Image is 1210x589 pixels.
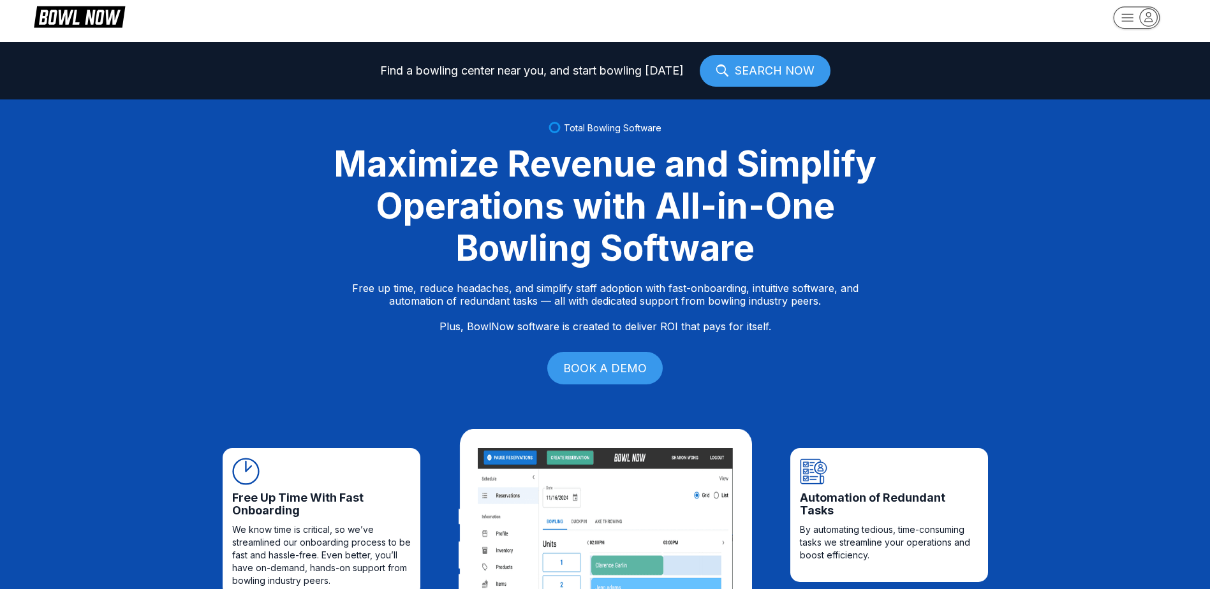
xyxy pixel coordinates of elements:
[318,143,892,269] div: Maximize Revenue and Simplify Operations with All-in-One Bowling Software
[547,352,663,384] a: BOOK A DEMO
[232,523,411,587] span: We know time is critical, so we’ve streamlined our onboarding process to be fast and hassle-free....
[800,523,978,562] span: By automating tedious, time-consuming tasks we streamline your operations and boost efficiency.
[380,64,684,77] span: Find a bowling center near you, and start bowling [DATE]
[232,491,411,517] span: Free Up Time With Fast Onboarding
[564,122,661,133] span: Total Bowling Software
[700,55,830,87] a: SEARCH NOW
[352,282,859,333] p: Free up time, reduce headaches, and simplify staff adoption with fast-onboarding, intuitive softw...
[800,491,978,517] span: Automation of Redundant Tasks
